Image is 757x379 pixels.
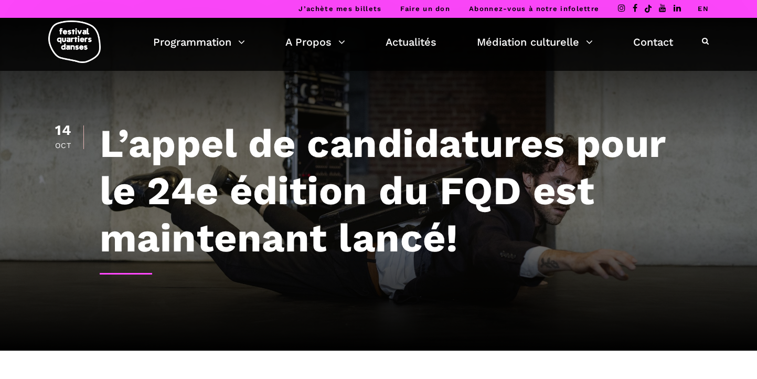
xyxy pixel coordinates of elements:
[698,5,709,13] a: EN
[285,33,345,51] a: A Propos
[298,5,381,13] a: J’achète mes billets
[633,33,673,51] a: Contact
[54,142,73,149] div: Oct
[153,33,245,51] a: Programmation
[54,123,73,138] div: 14
[469,5,599,13] a: Abonnez-vous à notre infolettre
[100,120,704,261] h1: L’appel de candidatures pour le 24e édition du FQD est maintenant lancé!
[386,33,436,51] a: Actualités
[48,20,101,63] img: logo-fqd-med
[400,5,450,13] a: Faire un don
[477,33,593,51] a: Médiation culturelle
